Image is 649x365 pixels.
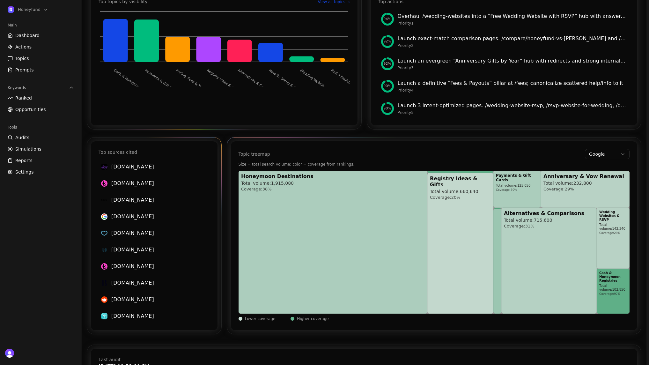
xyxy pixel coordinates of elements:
text: Wedding Websites & RSVP [299,68,340,98]
div: [DOMAIN_NAME] [111,312,207,320]
div: [DOMAIN_NAME] [111,213,207,220]
a: Impact 92%Launch an evergreen “Anniversary Gifts by Year” hub with redirects and strong internal ... [379,55,630,73]
div: Coverage:29% [543,187,574,192]
div: Launch exact‑match comparison pages: /compare/honeyfund-vs-zola and /compare/honeyfund-vs-the-knot [398,35,627,42]
div: Coverage:31% [504,224,535,229]
button: Keywords [5,83,77,93]
span: 92 % [383,61,391,67]
a: Ranked [5,93,77,103]
div: Coverage:20% [430,195,461,200]
img: 's logo [5,349,14,358]
div: Priority 3 [398,65,627,71]
div: [DOMAIN_NAME] [111,296,207,303]
div: [DOMAIN_NAME] [111,196,207,204]
div: [DOMAIN_NAME] [111,229,207,237]
img: zola.com favicon [101,230,107,236]
button: Open user button [5,349,14,358]
text: Cash & Honeymoon Registr… [113,68,158,101]
div: Launch an evergreen “Anniversary Gifts by Year” hub with redirects and strong internal links [398,57,627,65]
span: Ranked [15,95,32,101]
div: Priority 5 [398,110,627,115]
text: Registry Ideas & Gifts [206,68,240,93]
div: Total volume:1,915,080 [241,181,294,186]
img: weddingwire.com favicon [101,313,107,319]
div: Impact 92% [381,57,394,70]
div: Priority 2 [398,43,627,48]
div: Coverage:97% [599,292,620,296]
span: Dashboard [15,32,40,39]
div: Alternatives & Comparisons [504,210,584,216]
span: 94 % [383,17,391,22]
span: 90 % [383,106,391,111]
div: Coverage:38% [241,187,272,192]
div: Total volume:660,640 [430,189,478,194]
img: withjoy.com favicon [101,164,107,170]
a: Reports [5,155,77,166]
span: Lower coverage [245,316,275,321]
div: [DOMAIN_NAME] [111,246,207,254]
div: [DOMAIN_NAME] [111,163,207,171]
div: [DOMAIN_NAME] [111,180,207,187]
div: Cash & Honeymoon Registries [599,271,627,283]
img: helpcenter.theknot.com favicon [101,263,107,270]
div: Registry Ideas & Gifts [430,175,491,188]
span: Opportunities [15,106,46,113]
div: Size = total search volume; color = coverage from rankings. [239,162,630,167]
a: Topics [5,53,77,63]
img: reddit.com favicon [101,296,107,303]
text: How-To: Setup & QR [268,68,299,92]
div: Total volume:715,600 [504,218,552,223]
div: Impact 90% [381,80,394,93]
img: hitchd.com favicon [101,197,107,203]
img: google.com favicon [101,213,107,220]
a: Dashboard [5,30,77,41]
span: Reports [15,157,33,164]
a: Settings [5,167,77,177]
div: Total volume:232,800 [543,181,592,186]
span: Audits [15,134,29,141]
div: [DOMAIN_NAME] [111,263,207,270]
text: Find a Registry [330,68,354,87]
span: Honeyfund [18,7,41,12]
div: Impact 94% [381,13,394,26]
img: brides.com favicon [101,280,107,286]
div: Launch 3 intent-optimized pages: /wedding-website-rsvp, /rsvp-website-for-wedding, /qr-code-weddi... [398,102,627,109]
div: Priority 4 [398,88,627,93]
div: Overhaul /wedding-websites into a “Free Wedding Website with RSVP” hub with answer-first content ... [398,12,627,20]
span: 90 % [383,84,391,89]
span: 92 % [383,39,391,44]
text: Pricing, Fees & Trust [175,68,207,92]
a: Prompts [5,65,77,75]
span: Prompts [15,67,34,73]
div: Wedding Websites & RSVP [599,210,627,222]
a: Simulations [5,144,77,154]
div: Impact 92% [381,35,394,48]
a: Impact 90%Launch 3 intent-optimized pages: /wedding-website-rsvp, /rsvp-website-for-wedding, /qr-... [379,99,630,118]
a: Audits [5,132,77,143]
div: Topic treemap [239,151,270,157]
div: Total volume:102,850 [599,284,627,292]
span: Last audit [99,356,150,363]
img: Honeyfund [8,6,14,13]
div: Coverage:39% [496,188,517,192]
span: Topics [15,55,29,62]
span: Higher coverage [297,316,328,321]
span: Simulations [15,146,41,152]
div: Top sources cited [99,149,137,155]
a: Impact 94%Overhaul /wedding-websites into a “Free Wedding Website with RSVP” hub with answer-firs... [379,10,630,28]
span: Actions [15,44,32,50]
div: Tools [5,122,77,132]
div: Impact 90% [381,102,394,115]
div: Payments & Gift Cards [496,173,538,182]
button: Open organization switcher [5,5,51,14]
div: Total volume:142,340 [599,223,627,231]
img: theknot.com favicon [101,180,107,187]
div: Coverage:29% [599,231,620,235]
a: Actions [5,42,77,52]
span: Settings [15,169,33,175]
div: Total volume:125,050 [496,184,530,188]
a: Impact 90%Launch a definitive “Fees & Payouts” pillar at /fees; canonicalize scattered help/info ... [379,77,630,95]
a: Opportunities [5,104,77,115]
div: Main [5,20,77,30]
text: Alternatives & Compariso… [237,68,279,100]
